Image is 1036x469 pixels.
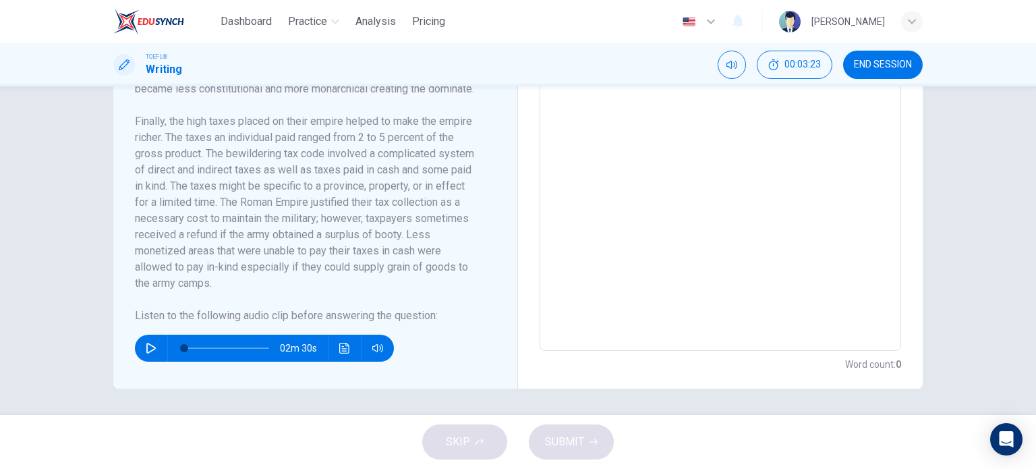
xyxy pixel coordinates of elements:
span: END SESSION [854,59,912,70]
strong: 0 [896,359,901,370]
div: Hide [757,51,832,79]
img: Profile picture [779,11,801,32]
button: Analysis [350,9,401,34]
span: Practice [288,13,327,30]
button: Click to see the audio transcription [334,335,355,362]
button: Dashboard [215,9,277,34]
img: EduSynch logo [113,8,184,35]
button: Pricing [407,9,451,34]
img: en [681,17,697,27]
span: Dashboard [221,13,272,30]
h6: Listen to the following audio clip before answering the question : [135,308,480,324]
button: END SESSION [843,51,923,79]
h6: Word count : [845,356,901,373]
h1: Writing [146,61,182,78]
h6: Finally, the high taxes placed on their empire helped to make the empire richer. The taxes an ind... [135,113,480,292]
span: Analysis [355,13,396,30]
div: Open Intercom Messenger [990,423,1023,456]
div: Mute [718,51,746,79]
span: 00:03:23 [784,59,821,70]
button: Practice [283,9,345,34]
button: 00:03:23 [757,51,832,79]
a: EduSynch logo [113,8,215,35]
div: [PERSON_NAME] [811,13,885,30]
span: TOEFL® [146,52,167,61]
span: Pricing [412,13,445,30]
span: 02m 30s [280,335,328,362]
